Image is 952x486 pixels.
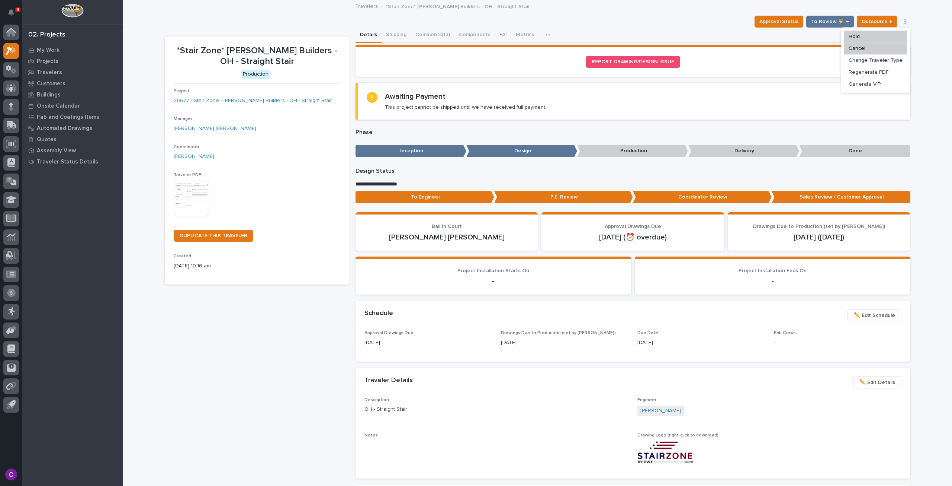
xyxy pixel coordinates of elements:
span: Engineer [637,398,656,402]
p: This project cannot be shipped until we have received full payment. [385,104,546,111]
span: Approval Drawings Due [605,224,661,229]
p: Assembly View [37,147,76,154]
a: DUPLICATE THIS TRAVELER [174,230,253,242]
p: Buildings [37,92,61,98]
p: Done [799,145,910,157]
p: Delivery [688,145,799,157]
span: Coordinator [174,145,199,149]
a: Automated Drawings [22,123,123,134]
p: P.E. Review [494,191,633,203]
p: Quotes [37,136,57,143]
p: Fab and Coatings Items [37,114,99,121]
a: Travelers [22,67,123,78]
span: Cancel [849,44,865,53]
a: [PERSON_NAME] [PERSON_NAME] [174,125,256,133]
p: - [644,277,901,286]
button: Metrics [511,28,538,43]
button: Components [454,28,495,43]
p: [DATE] (⏰ overdue) [550,233,715,242]
p: To Engineer [356,191,494,203]
p: Projects [37,58,58,65]
span: Drawing Logo (right-click to download) [637,433,718,438]
span: Project Installation Ends On [739,268,807,273]
p: Phase [356,129,910,136]
span: DUPLICATE THIS TRAVELER [180,233,247,238]
div: Production [241,70,270,79]
a: 26677 - Stair Zone - [PERSON_NAME] Builders - OH - Straight Stair [174,97,332,105]
span: Approval Drawings Due [364,331,414,335]
button: FAI [495,28,511,43]
span: To Review 👨‍🏭 → [811,17,849,26]
p: - [364,446,628,454]
img: 7OL8CaAvJQTqjZN96tHVKEGc17C4H9XNwmjH9w68iWk [637,441,693,464]
a: [PERSON_NAME] [174,153,214,161]
span: Fab Crews [774,331,796,335]
span: Due Date [637,331,658,335]
a: Projects [22,55,123,67]
button: Notifications [3,4,19,20]
a: [PERSON_NAME] [640,407,681,415]
span: Regenerate PDF [849,68,888,77]
p: OH - Straight Stair [364,406,628,413]
p: Onsite Calendar [37,103,80,109]
a: Buildings [22,89,123,100]
p: Traveler Status Details [37,159,98,165]
p: [DATE] [501,339,628,347]
span: Generate VIP [849,80,881,89]
span: Ball In Court [432,224,462,229]
a: Travelers [355,1,378,10]
a: My Work [22,44,123,55]
button: ✏️ Edit Schedule [848,309,901,321]
p: Design [466,145,577,157]
p: Automated Drawings [37,125,92,132]
span: Description [364,398,389,402]
p: - [364,277,622,286]
a: Assembly View [22,145,123,156]
span: Drawings Due to Production (set by [PERSON_NAME]) [753,224,885,229]
span: Manager [174,117,192,121]
span: Hold [849,32,860,41]
p: My Work [37,47,59,54]
span: Project Installation Starts On [457,268,529,273]
a: Onsite Calendar [22,100,123,111]
span: Outsource ↑ [862,17,892,26]
div: Notifications9 [9,9,19,21]
p: Travelers [37,69,62,76]
img: Workspace Logo [61,4,83,18]
span: Approval Status [759,17,798,26]
span: Change Traveler Type [849,56,903,65]
p: [PERSON_NAME] [PERSON_NAME] [364,233,529,242]
span: Traveler PDF [174,173,201,177]
span: ✏️ Edit Schedule [854,311,895,320]
p: [DATE] [364,339,492,347]
h2: Awaiting Payment [385,92,446,101]
span: ✏️ Edit Details [859,378,895,387]
h2: Traveler Details [364,377,413,385]
button: Approval Status [755,16,803,28]
p: [DATE] ([DATE]) [737,233,901,242]
span: Created [174,254,191,258]
p: Customers [37,80,65,87]
p: - [774,339,901,347]
p: 9 [16,7,19,12]
p: Coordinator Review [633,191,772,203]
div: 02. Projects [28,31,65,39]
h2: Schedule [364,309,393,318]
span: Drawings Due to Production (set by [PERSON_NAME]) [501,331,616,335]
p: *Stair Zone* [PERSON_NAME] Builders - OH - Straight Stair [386,2,530,10]
button: Outsource ↑ [857,16,897,28]
p: Design Status [356,168,910,175]
p: [DATE] 10:16 am [174,262,341,270]
p: Inception [356,145,466,157]
a: Fab and Coatings Items [22,111,123,123]
button: ✏️ Edit Details [853,377,901,388]
a: REPORT DRAWING/DESIGN ISSUE [586,56,680,68]
span: Project [174,89,189,93]
p: Sales Review / Customer Approval [772,191,910,203]
button: To Review 👨‍🏭 → [806,16,854,28]
p: [DATE] [637,339,765,347]
button: users-avatar [3,467,19,482]
button: Comments (13) [411,28,454,43]
p: *Stair Zone* [PERSON_NAME] Builders - OH - Straight Stair [174,45,341,67]
span: REPORT DRAWING/DESIGN ISSUE [592,59,674,64]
